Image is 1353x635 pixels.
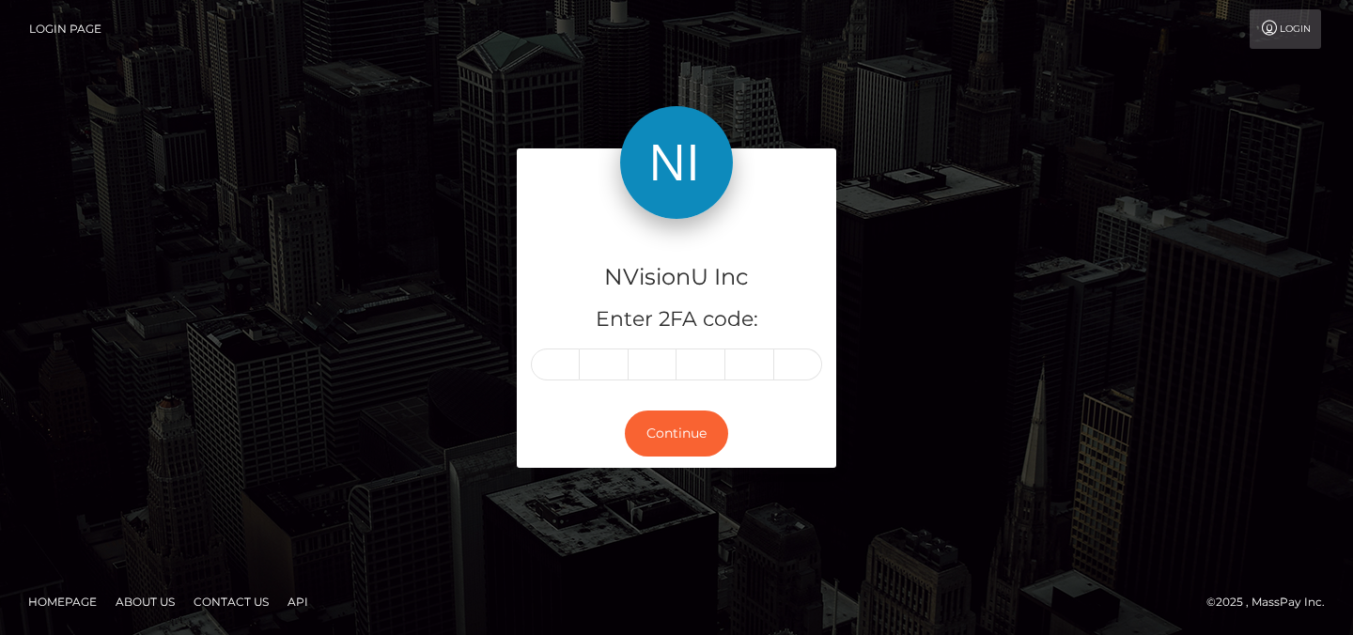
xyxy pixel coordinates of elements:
[531,261,822,294] h4: NVisionU Inc
[1206,592,1339,612] div: © 2025 , MassPay Inc.
[108,587,182,616] a: About Us
[620,106,733,219] img: NVisionU Inc
[625,410,728,457] button: Continue
[21,587,104,616] a: Homepage
[1250,9,1321,49] a: Login
[531,305,822,334] h5: Enter 2FA code:
[186,587,276,616] a: Contact Us
[280,587,316,616] a: API
[29,9,101,49] a: Login Page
